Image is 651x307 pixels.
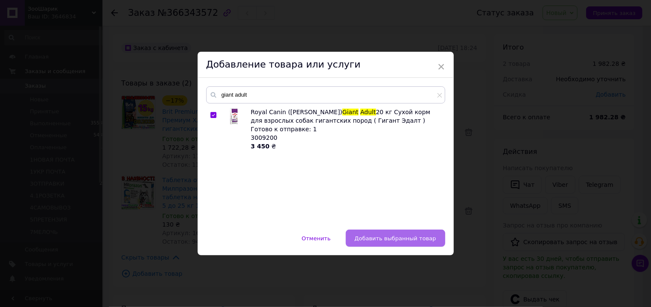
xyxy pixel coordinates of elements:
[251,142,441,151] div: ₴
[198,52,454,78] div: Добавление товара или услуги
[355,235,436,242] span: Добавить выбранный товар
[251,125,441,133] div: Готово к отправке: 1
[302,235,331,242] span: Отменить
[293,230,340,247] button: Отменить
[251,109,343,115] span: Royal Canin ([PERSON_NAME])
[438,59,445,74] span: ×
[342,109,359,115] span: Giant
[251,134,277,141] span: 3009200
[346,230,445,247] button: Добавить выбранный товар
[251,143,270,150] b: 3 450
[360,109,376,115] span: Adult
[230,108,238,124] img: Royal Canin (Роял Канин) Giant Adult 20 кг Сухой корм для взрослых собак гигантских пород ( Гиган...
[206,86,445,103] input: Поиск по товарам и услугам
